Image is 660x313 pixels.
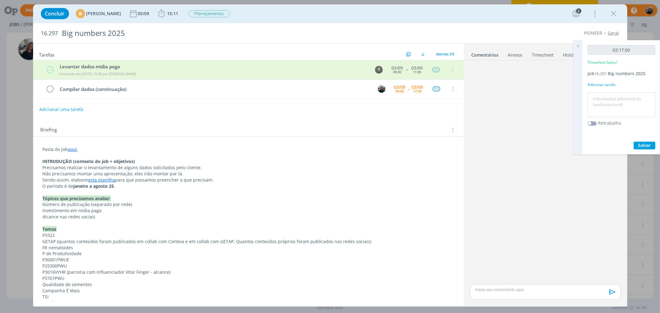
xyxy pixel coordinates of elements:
span: -- [408,87,410,91]
a: aqui [68,146,77,152]
span: Tarefas [39,50,55,58]
p: P30001PWUE [43,257,454,263]
strong: Tópicos que precisamos avaliar: [43,195,111,201]
span: Abertas 2/5 [436,52,455,56]
p: P3322 [43,232,454,238]
div: Levantar dados mídia paga [57,63,369,70]
button: 15:11 [157,9,180,19]
p: P25300PWU [43,263,454,269]
a: Histórico [563,49,582,58]
span: 16.297 [594,71,606,76]
div: 09:00 [396,89,404,93]
strong: INTRODUÇÃO (contexto do job + objetivos) [43,158,135,164]
div: Anexos [508,52,523,58]
span: Big numbers 2025 [608,71,645,76]
a: Geral [608,30,619,36]
span: Planejamento [189,10,230,17]
span: -- [406,67,408,72]
p: Timesheet Salvo! [588,60,617,65]
span: Concluída em [DATE] 15:30 por [PERSON_NAME] [58,71,136,76]
div: 03/09 [394,85,406,89]
p: GETAP (quantos conteúdos foram publicados em collab com Corteva e em collab com GETAP. Quantos co... [43,238,454,245]
span: [PERSON_NAME] [86,11,121,16]
a: Timesheet [532,49,554,58]
span: Salvar [638,142,651,148]
p: Não precisamos montar uma apresentação, eles irão montar por lá. [43,171,454,177]
strong: janeiro a agosto 25 [74,183,114,189]
span: 16.297 [41,30,58,37]
p: TSI [43,294,454,300]
button: M[PERSON_NAME] [76,9,121,18]
img: M [378,85,386,93]
label: Retrabalho [598,120,621,126]
div: 11:00 [413,70,421,74]
button: Planejamento [188,10,230,18]
button: Salvar [634,142,655,149]
button: 2 [571,9,581,19]
p: FR nematoides [43,245,454,251]
span: Briefing [41,126,57,134]
p: Sendo assim, elaborei para que possamos preencher o que precisam. [43,177,454,183]
div: Compilar dados (continuação) [57,85,372,93]
p: Campanha É Mais [43,288,454,294]
p: P de Produtividade [43,251,454,257]
div: 17:30 [413,89,422,93]
span: Concluir [45,11,65,16]
span: 15:11 [167,11,179,16]
div: dialog [33,4,627,307]
p: P3016VYHR (parceria com influenciador Vitor Finger - alcance) [43,269,454,275]
a: Comentários [471,49,499,58]
button: Concluir [41,8,69,19]
p: Número de publicação (separado por rede) [43,201,454,208]
p: Alcance nas redes sociais [43,214,454,220]
img: arrow-down.svg [421,52,425,56]
p: Qualidade de sementes [43,281,454,288]
p: Precisamos realizar o levantamento de alguns dados solicitados pelo cliente. [43,165,454,171]
div: 09:00 [393,70,401,74]
div: 03/09 [412,66,423,70]
p: Investimento em mídia paga [43,208,454,214]
button: Adicionar uma tarefa [39,104,84,115]
strong: Temas [43,226,57,232]
a: PIONEER [584,30,602,36]
a: esta planilha [88,177,115,183]
div: Adicionar tarefa [588,82,655,88]
div: 05/09 [138,11,151,16]
p: Pasta do job . [43,146,454,152]
div: 03/09 [412,85,423,89]
div: 03/09 [391,66,403,70]
button: M [377,84,386,94]
p: P3707PWU [43,275,454,281]
div: 2 [576,8,581,14]
p: O período é de . [43,183,454,189]
a: Job16.297Big numbers 2025 [588,71,645,76]
div: M [76,9,85,18]
div: Big numbers 2025 [59,26,376,41]
p: Utrisha [43,300,454,306]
